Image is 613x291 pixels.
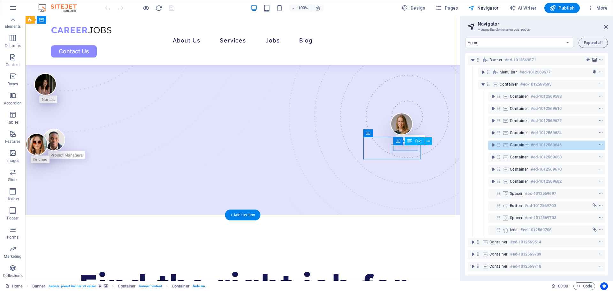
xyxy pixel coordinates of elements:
span: Text [414,139,421,143]
img: Editor Logo [37,4,85,12]
h6: #ed-1012569706 [520,226,551,234]
button: reload [155,4,163,12]
p: Content [6,62,20,67]
p: Columns [5,43,21,48]
span: Container [510,130,528,135]
button: Click here to leave preview mode and continue editing [142,4,150,12]
button: toggle-expand [469,56,477,64]
button: Usercentrics [600,282,608,290]
button: link [591,226,598,234]
h6: #ed-1012569829 [510,275,541,282]
button: context-menu [598,117,604,125]
h2: Navigator [478,21,608,27]
button: More [585,3,610,13]
span: Button [510,203,522,208]
button: preset [585,56,591,64]
i: On resize automatically adjust zoom level to fit chosen device. [315,5,321,11]
span: : [563,284,564,288]
span: Expand all [584,41,602,45]
span: Click to select. Double-click to edit [32,282,46,290]
button: context-menu [598,263,604,270]
button: context-menu [598,238,604,246]
button: toggle-expand [489,105,497,112]
span: Container [510,155,528,160]
button: Pages [433,3,460,13]
span: More [587,5,608,11]
i: Reload page [155,4,163,12]
button: Publish [544,3,580,13]
button: toggle-expand [489,117,497,125]
span: AI Writer [509,5,537,11]
button: 100% [289,4,311,12]
button: context-menu [598,178,604,185]
button: context-menu [598,226,604,234]
p: Marketing [4,254,21,259]
span: 00 00 [558,282,568,290]
span: . banner .preset-banner-v3-career [48,282,96,290]
h6: #ed-1012569658 [531,153,562,161]
p: Forms [7,235,19,240]
button: context-menu [598,80,604,88]
i: This element is a customizable preset [99,284,102,288]
button: toggle-expand [479,80,487,88]
button: background [591,275,598,282]
div: Design (Ctrl+Alt+Y) [399,3,428,13]
h3: Manage the elements on your pages [478,27,595,33]
h6: #ed-1012569514 [510,238,541,246]
p: Features [5,139,20,144]
p: Tables [7,120,19,125]
button: link [591,202,598,210]
span: Spacer [510,215,522,220]
button: toggle-expand [469,250,477,258]
h6: #ed-1012569682 [531,178,562,185]
button: toggle-expand [489,178,497,185]
button: context-menu [598,190,604,197]
h6: #ed-1012569709 [510,250,541,258]
span: Navigator [468,5,499,11]
span: Container [500,82,518,87]
span: Icon [510,227,518,233]
h6: #ed-1012569634 [531,129,562,137]
a: Click to cancel selection. Double-click to open Pages [5,282,23,290]
span: Container [118,282,136,290]
div: + Add section [225,210,261,220]
p: Images [6,158,19,163]
p: Slider [8,177,18,182]
button: toggle-expand [489,165,497,173]
span: Design [402,5,426,11]
span: Container [489,252,508,257]
button: context-menu [598,56,604,64]
p: Elements [5,24,21,29]
p: Footer [7,216,19,221]
span: Pages [435,5,458,11]
button: context-menu [598,68,604,76]
button: AI Writer [506,3,539,13]
button: Code [573,282,595,290]
span: Menu Bar [500,70,517,75]
span: Container [510,142,528,148]
button: context-menu [598,165,604,173]
h6: #ed-1012569646 [531,141,562,149]
h6: #ed-1012569697 [525,190,556,197]
span: Code [576,282,592,290]
h6: #ed-1012569700 [525,202,556,210]
span: Container [510,179,528,184]
button: context-menu [598,202,604,210]
button: context-menu [598,129,604,137]
span: Container [489,240,508,245]
button: toggle-expand [469,238,477,246]
button: toggle-expand [469,263,477,270]
button: context-menu [598,275,604,282]
h6: #ed-1012569598 [531,93,562,100]
h6: #ed-1012569622 [531,117,562,125]
span: Publish [549,5,575,11]
p: Collections [3,273,22,278]
h6: #ed-1012569670 [531,165,562,173]
button: toggle-expand [479,68,487,76]
span: Banner [489,57,502,63]
h6: #ed-1012569718 [510,263,541,270]
button: toggle-expand [489,141,497,149]
h6: 100% [298,4,308,12]
button: toggle-expand [489,129,497,137]
span: Spacer [510,191,522,196]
